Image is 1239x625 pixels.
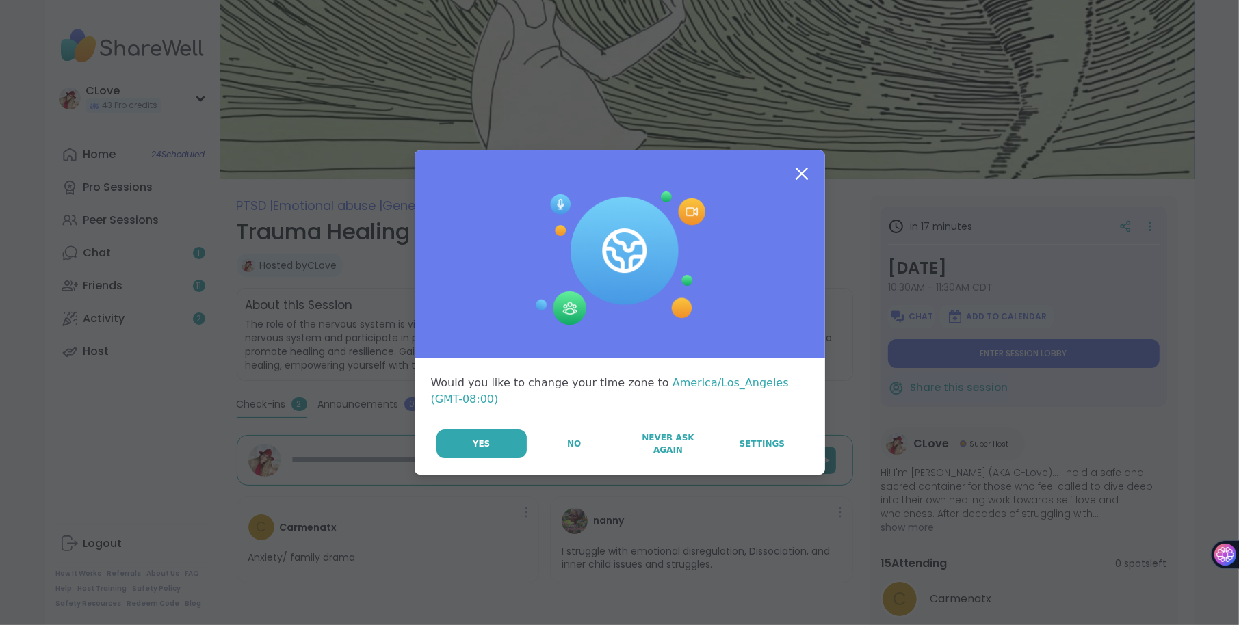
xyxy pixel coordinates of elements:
a: Settings [716,429,808,458]
div: Would you like to change your time zone to [431,375,809,408]
button: Yes [436,429,527,458]
span: America/Los_Angeles (GMT-08:00) [431,376,789,405]
span: Yes [473,438,491,450]
span: Never Ask Again [629,431,707,456]
span: No [567,438,581,450]
button: Never Ask Again [622,429,714,458]
button: No [528,429,621,458]
span: Settings [740,438,785,450]
img: Session Experience [534,191,705,325]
